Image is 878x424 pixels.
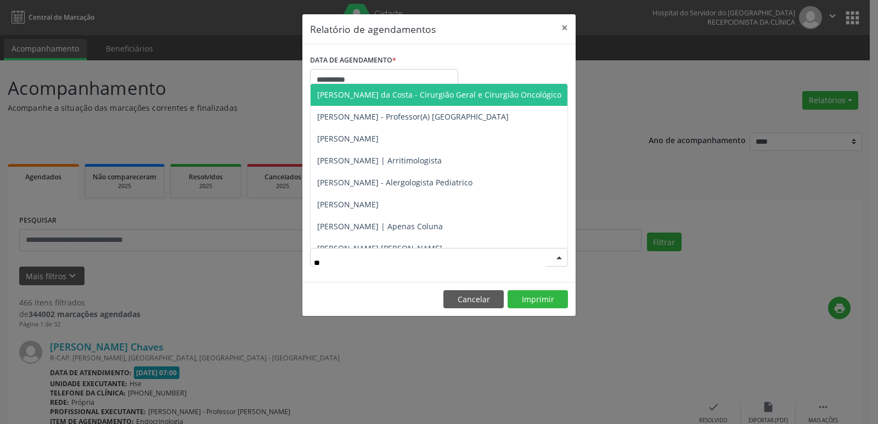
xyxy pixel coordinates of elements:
button: Cancelar [443,290,504,309]
span: [PERSON_NAME] [317,133,379,144]
label: DATA DE AGENDAMENTO [310,52,396,69]
span: [PERSON_NAME] | Apenas Coluna [317,221,443,231]
span: [PERSON_NAME] [317,199,379,210]
button: Close [554,14,576,41]
button: Imprimir [508,290,568,309]
span: [PERSON_NAME] - Alergologista Pediatrico [317,177,472,188]
span: [PERSON_NAME] - Professor(A) [GEOGRAPHIC_DATA] [317,111,509,122]
span: [PERSON_NAME] | Arritimologista [317,155,442,166]
span: [PERSON_NAME] [PERSON_NAME] [317,243,442,253]
span: [PERSON_NAME] da Costa - Cirurgião Geral e Cirurgião Oncológico [317,89,561,100]
h5: Relatório de agendamentos [310,22,436,36]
